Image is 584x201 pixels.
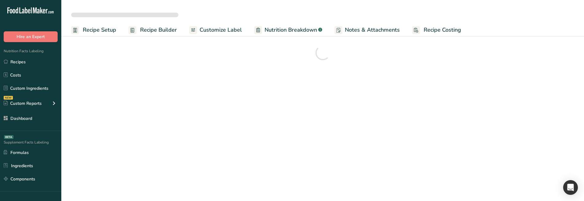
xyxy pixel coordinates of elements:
span: Notes & Attachments [345,26,400,34]
div: BETA [4,135,13,139]
span: Recipe Setup [83,26,116,34]
div: NEW [4,96,13,100]
a: Recipe Costing [412,23,461,37]
a: Customize Label [189,23,242,37]
span: Recipe Costing [424,26,461,34]
span: Nutrition Breakdown [265,26,317,34]
a: Nutrition Breakdown [254,23,322,37]
button: Hire an Expert [4,31,58,42]
a: Notes & Attachments [334,23,400,37]
a: Recipe Builder [128,23,177,37]
div: Custom Reports [4,100,42,107]
span: Recipe Builder [140,26,177,34]
a: Recipe Setup [71,23,116,37]
div: Open Intercom Messenger [563,180,578,195]
span: Customize Label [200,26,242,34]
